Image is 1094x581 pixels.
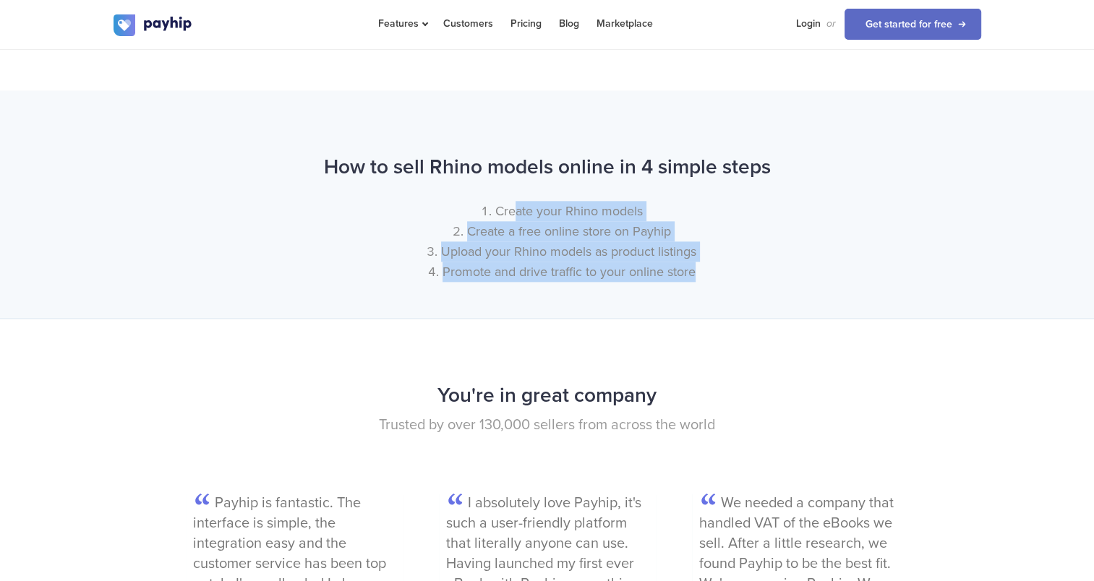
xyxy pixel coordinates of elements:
[142,262,981,282] li: Promote and drive traffic to your online store
[114,14,193,36] img: logo.svg
[114,376,981,415] h2: You're in great company
[114,148,981,186] h2: How to sell Rhino models online in 4 simple steps
[142,201,981,221] li: Create your Rhino models
[114,415,981,436] p: Trusted by over 130,000 sellers from across the world
[142,241,981,262] li: Upload your Rhino models as product listings
[845,9,981,40] a: Get started for free
[142,221,981,241] li: Create a free online store on Payhip
[378,17,426,30] span: Features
